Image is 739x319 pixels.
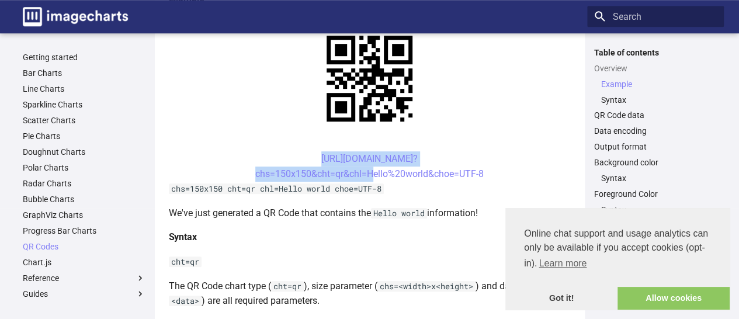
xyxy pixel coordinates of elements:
[23,226,145,236] a: Progress Bar Charts
[169,183,384,194] code: chs=150x150 cht=qr chl=Hello world choe=UTF-8
[601,95,717,105] a: Syntax
[505,208,730,310] div: cookieconsent
[601,173,717,183] a: Syntax
[601,79,717,89] a: Example
[23,68,145,78] a: Bar Charts
[594,173,717,183] nav: Background color
[23,178,145,189] a: Radar Charts
[23,131,145,141] a: Pie Charts
[587,6,724,27] input: Search
[594,110,717,120] a: QR Code data
[23,162,145,173] a: Polar Charts
[587,47,724,231] nav: Table of contents
[23,210,145,220] a: GraphViz Charts
[23,52,145,63] a: Getting started
[23,84,145,94] a: Line Charts
[537,255,588,272] a: learn more about cookies
[23,304,145,314] a: Gallery
[23,257,145,268] a: Chart.js
[23,241,145,252] a: QR Codes
[594,189,717,199] a: Foreground Color
[18,2,133,31] a: Image-Charts documentation
[255,153,484,179] a: [URL][DOMAIN_NAME]?chs=150x150&cht=qr&chl=Hello%20world&choe=UTF-8
[594,204,717,215] nav: Foreground Color
[601,204,717,215] a: Syntax
[23,194,145,204] a: Bubble Charts
[594,79,717,105] nav: Overview
[377,281,476,292] code: chs=<width>x<height>
[271,281,304,292] code: cht=qr
[23,7,128,26] img: logo
[587,47,724,58] label: Table of contents
[505,287,617,310] a: dismiss cookie message
[306,15,433,142] img: chart
[23,99,145,110] a: Sparkline Charts
[371,208,427,219] code: Hello world
[23,115,145,126] a: Scatter Charts
[169,256,202,267] code: cht=qr
[594,126,717,136] a: Data encoding
[594,141,717,152] a: Output format
[169,206,571,221] p: We've just generated a QR Code that contains the information!
[169,230,571,245] h4: Syntax
[617,287,730,310] a: allow cookies
[23,147,145,157] a: Doughnut Charts
[594,157,717,168] a: Background color
[23,289,145,299] label: Guides
[594,63,717,74] a: Overview
[23,273,145,283] label: Reference
[524,227,711,272] span: Online chat support and usage analytics can only be available if you accept cookies (opt-in).
[169,279,571,308] p: The QR Code chart type ( ), size parameter ( ) and data ( ) are all required parameters.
